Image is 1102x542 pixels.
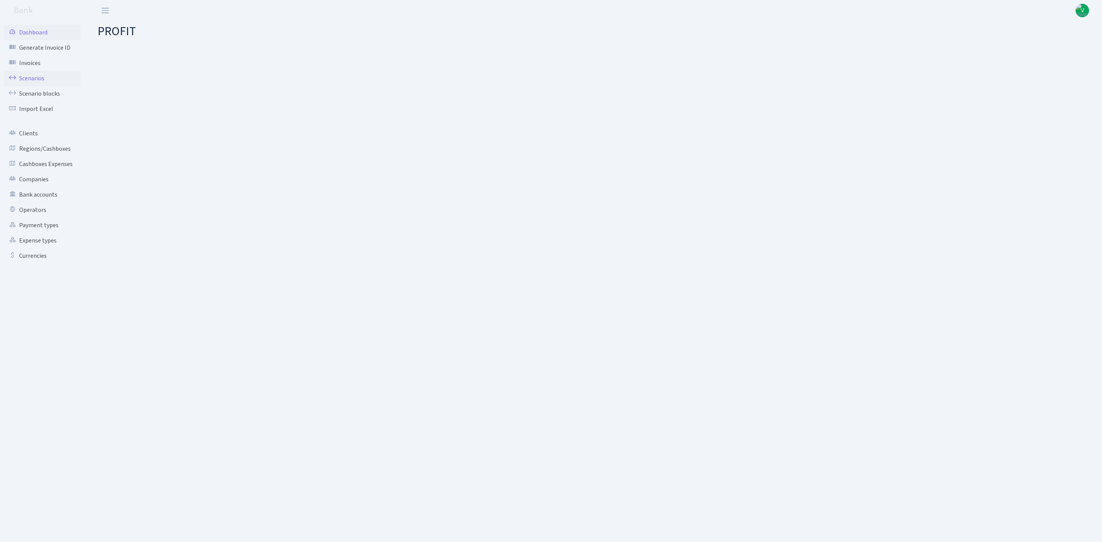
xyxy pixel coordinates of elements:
a: Import Excel [4,101,80,117]
a: Expense types [4,233,80,248]
a: Currencies [4,248,80,264]
a: Payment types [4,218,80,233]
a: Operators [4,202,80,218]
a: Regions/Cashboxes [4,141,80,156]
a: Invoices [4,55,80,71]
a: Generate Invoice ID [4,40,80,55]
button: Toggle navigation [96,4,115,17]
img: Vivio [1076,4,1089,17]
a: Bank accounts [4,187,80,202]
a: Scenarios [4,71,80,86]
a: Clients [4,126,80,141]
a: Cashboxes Expenses [4,156,80,172]
a: V [1076,4,1089,17]
span: PROFIT [98,23,136,40]
a: Dashboard [4,25,80,40]
a: Scenario blocks [4,86,80,101]
a: Companies [4,172,80,187]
